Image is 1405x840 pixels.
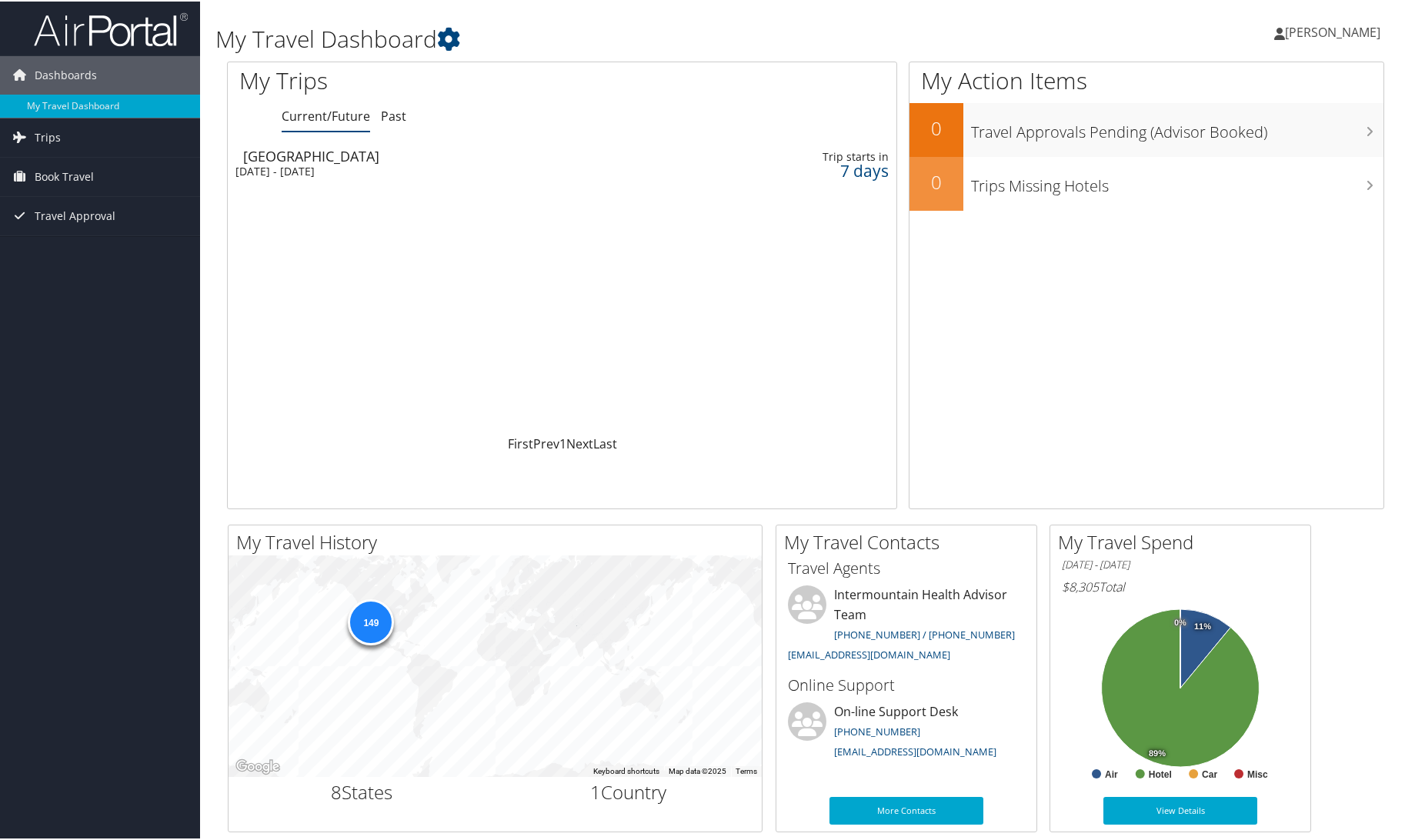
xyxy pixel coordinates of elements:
text: Air [1105,768,1118,778]
h1: My Action Items [909,63,1383,95]
text: Misc [1247,768,1268,778]
span: Trips [35,117,61,155]
a: 1 [559,434,566,451]
a: More Contacts [829,795,983,823]
img: Google [232,755,283,775]
h2: My Travel Contacts [784,528,1036,554]
a: First [508,434,533,451]
a: Past [381,106,406,123]
img: airportal-logo.png [34,10,188,46]
h3: Travel Agents [788,556,1025,578]
span: 8 [331,778,342,803]
span: [PERSON_NAME] [1285,22,1380,39]
h3: Online Support [788,673,1025,695]
a: [PHONE_NUMBER] [834,723,920,737]
tspan: 11% [1194,621,1211,630]
h3: Travel Approvals Pending (Advisor Booked) [971,112,1383,142]
h2: My Travel History [236,528,762,554]
h1: My Travel Dashboard [215,22,1003,54]
div: [DATE] - [DATE] [235,163,659,177]
div: 7 days [745,162,889,176]
tspan: 0% [1174,617,1186,626]
a: Next [566,434,593,451]
a: [EMAIL_ADDRESS][DOMAIN_NAME] [788,646,950,660]
text: Hotel [1149,768,1172,778]
a: Last [593,434,617,451]
span: $8,305 [1062,577,1099,594]
div: 149 [348,598,394,644]
span: Dashboards [35,55,97,93]
span: Map data ©2025 [669,765,726,774]
a: Open this area in Google Maps (opens a new window) [232,755,283,775]
h2: States [240,778,484,804]
tspan: 89% [1149,748,1166,757]
a: [EMAIL_ADDRESS][DOMAIN_NAME] [834,743,996,757]
h2: Country [507,778,751,804]
span: Travel Approval [35,195,115,234]
div: Trip starts in [745,148,889,162]
h6: Total [1062,577,1299,594]
a: Prev [533,434,559,451]
li: Intermountain Health Advisor Team [780,584,1033,666]
div: [GEOGRAPHIC_DATA] [243,148,667,162]
h6: [DATE] - [DATE] [1062,556,1299,571]
a: 0Travel Approvals Pending (Advisor Booked) [909,102,1383,155]
h1: My Trips [239,63,606,95]
a: Current/Future [282,106,370,123]
a: 0Trips Missing Hotels [909,155,1383,209]
text: Car [1202,768,1217,778]
a: [PERSON_NAME] [1274,8,1396,54]
a: Terms (opens in new tab) [736,765,757,774]
h3: Trips Missing Hotels [971,166,1383,195]
li: On-line Support Desk [780,701,1033,764]
button: Keyboard shortcuts [593,765,659,775]
h2: My Travel Spend [1058,528,1310,554]
h2: 0 [909,114,963,140]
h2: 0 [909,168,963,194]
span: 1 [590,778,601,803]
a: [PHONE_NUMBER] / [PHONE_NUMBER] [834,626,1015,640]
span: Book Travel [35,156,94,195]
a: View Details [1103,795,1257,823]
